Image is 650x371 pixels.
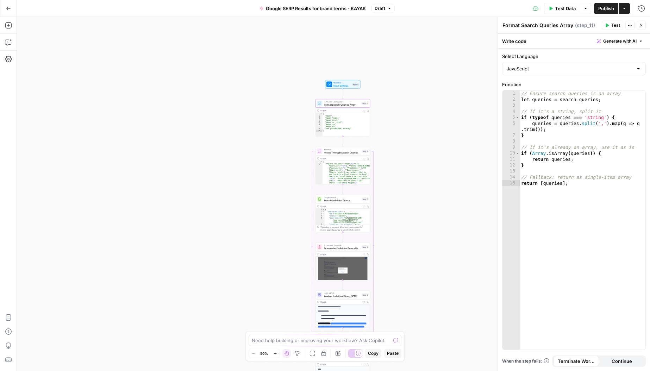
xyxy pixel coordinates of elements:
span: LLM · GPT-5 [324,292,361,295]
div: 8 [502,138,520,144]
span: Toggle code folding, rows 5 through 7 [515,114,519,120]
div: 7 [316,126,323,128]
img: https---www.google.com-search%3Fq=and+kayak+booking&gl=us&hl=en&device=desktop_1759435375.png [316,257,370,284]
div: Step 7 [362,197,369,201]
span: Iteration [324,148,361,151]
span: Toggle code folding, rows 1 through 9 [320,113,323,115]
span: Copy [368,350,379,357]
div: 4 [316,215,325,217]
div: 15 [502,180,520,186]
button: Draft [371,4,395,13]
div: 4 [502,108,520,114]
div: 10 [502,150,520,156]
div: Output [320,363,361,366]
div: 7 [502,132,520,138]
div: 5 [502,114,520,120]
button: Continue [599,356,644,367]
span: Run Code · JavaScript [324,100,360,103]
span: Paste [387,350,399,357]
button: Generate with AI [594,37,646,46]
span: Input Settings [333,84,351,87]
span: Draft [375,5,385,12]
div: This output is too large & has been abbreviated for review. to view the full content. [320,226,369,231]
div: 11 [502,156,520,162]
textarea: Format Search Queries Array [502,22,573,29]
button: Publish [594,3,618,14]
span: Toggle code folding, rows 1 through 9 [320,161,323,163]
div: 2 [316,115,323,117]
div: 2 [316,163,323,207]
span: 50% [260,351,268,356]
label: Select Language [502,53,646,60]
div: 9 [502,144,520,150]
g: Edge from step_7 to step_8 [342,232,343,243]
div: 8 [316,128,323,130]
div: 1 [316,161,323,163]
div: 5 [316,121,323,124]
div: Screenshot from URLScreenshot Individual Query ResultsStep 8Output [315,243,370,280]
div: Output [320,253,361,256]
button: Test Data [544,3,580,14]
div: 3 [502,102,520,108]
div: 5 [316,217,325,224]
div: Write code [498,34,650,48]
div: Step 6 [362,150,369,153]
span: Analyze Individual Query SERP [324,294,361,298]
button: Paste [384,349,401,358]
div: 3 [316,213,325,215]
div: Output [320,157,361,160]
g: Edge from step_11 to step_6 [342,137,343,147]
div: 12 [502,162,520,168]
div: Output [320,205,361,208]
g: Edge from step_8 to step_9 [342,280,343,290]
div: Run Code · JavaScriptFormat Search Queries ArrayStep 11Output[ "kayak", "kayak flights", "kayak h... [315,99,370,137]
button: Google SERP Results for brand terms - KAYAK [255,3,370,14]
div: 13 [502,168,520,174]
div: 2 [316,211,325,213]
div: 2 [502,96,520,102]
span: Google SERP Results for brand terms - KAYAK [266,5,366,12]
div: 6 [502,120,520,132]
span: Publish [598,5,614,12]
div: 9 [316,130,323,132]
span: Test Data [555,5,576,12]
g: Edge from start to step_11 [342,89,343,99]
button: Test [602,21,623,30]
span: Generate with AI [603,38,637,44]
div: Inputs [352,83,359,86]
span: Iterate Through Search Queries [324,151,361,154]
div: 3 [316,117,323,119]
div: WorkflowInput SettingsInputs [315,80,370,89]
div: 6 [316,224,325,234]
span: Continue [612,358,632,365]
span: Screenshot Individual Query Results [324,246,361,250]
div: Google SearchSearch Individual QueryStep 7Output{ "search_metadata":{ "id":"68dece2f703f176085ce9... [315,195,370,232]
span: Toggle code folding, rows 10 through 12 [515,150,519,156]
input: JavaScript [507,65,633,72]
span: Workflow [333,81,351,84]
div: Output [320,301,361,303]
div: 1 [316,113,323,115]
span: Google Search [324,196,361,199]
div: 6 [316,124,323,126]
div: Step 8 [362,245,369,249]
span: Toggle code folding, rows 2 through 12 [323,211,325,213]
div: 1 [316,209,325,211]
div: LoopIterationIterate Through Search QueriesStep 6Output[ "**Query Analyzed:** kayak\n\n**Top Adve... [315,147,370,184]
div: 1 [502,90,520,96]
span: Toggle code folding, rows 1 through 121 [323,209,325,211]
span: Search Individual Query [324,199,361,202]
button: Copy [365,349,381,358]
span: ( step_11 ) [575,22,595,29]
span: Copy the output [327,229,340,231]
g: Edge from step_6 to step_7 [342,184,343,195]
span: Test [611,22,620,29]
a: When the step fails: [502,358,549,364]
div: Step 9 [362,293,369,296]
span: Screenshot from URL [324,244,361,247]
span: Format Search Queries Array [324,103,360,106]
div: 4 [316,119,323,121]
div: 14 [502,174,520,180]
div: Output [320,109,361,112]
